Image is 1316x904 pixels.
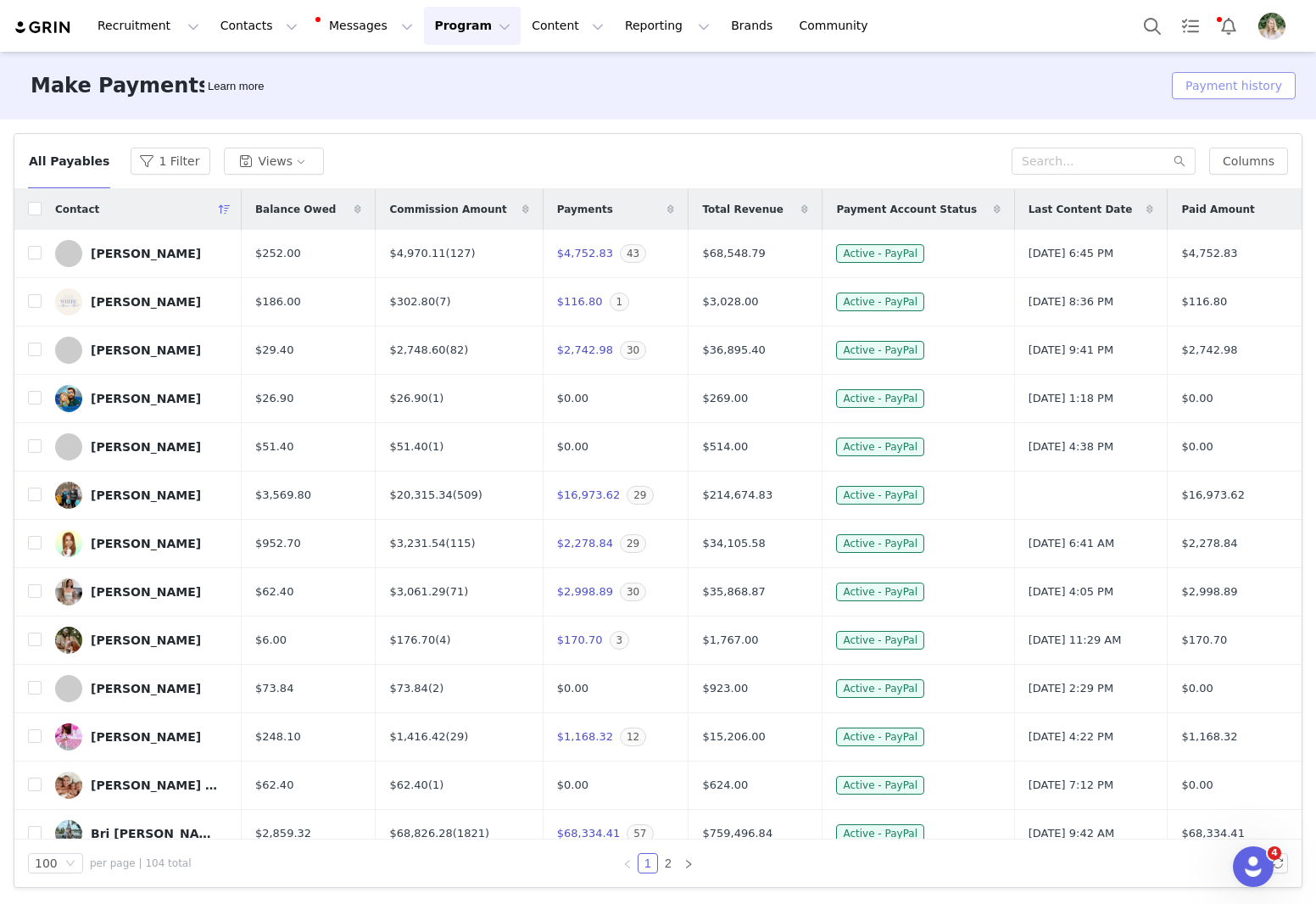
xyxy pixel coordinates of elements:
[446,247,476,259] a: (127)
[617,853,638,873] li: Previous Page
[389,487,528,504] div: $20,315.34
[1181,202,1254,217] span: Paid Amount
[702,293,758,310] span: $3,028.00
[702,583,765,600] span: $35,868.87
[836,202,977,217] span: Payment Account Status
[557,537,613,550] span: $2,278.84
[91,343,201,357] div: [PERSON_NAME]
[836,631,924,650] span: Active - PayPal
[836,583,924,601] span: Active - PayPal
[55,337,228,364] a: [PERSON_NAME]
[1181,777,1288,794] div: $0.00
[91,585,201,599] div: [PERSON_NAME]
[1029,438,1113,455] span: [DATE] 4:38 PM
[836,824,924,843] span: Active - PayPal
[453,488,482,501] a: (509)
[255,728,301,745] span: $248.10
[389,202,506,217] span: Commission Amount
[1181,342,1288,359] div: $2,742.98
[55,578,82,605] img: 024af6ce-ad1a-475e-81fa-91dd22700f29.jpg
[557,202,613,217] span: Payments
[91,488,201,502] div: [PERSON_NAME]
[836,389,924,408] span: Active - PayPal
[55,288,82,315] img: 63b04b29-3767-4944-8500-775e79bc0799.jpg
[557,682,588,695] span: $0.00
[55,627,228,654] a: [PERSON_NAME]
[428,392,443,405] a: (1)
[446,730,469,743] a: (29)
[428,682,443,695] a: (2)
[702,342,765,359] span: $36,895.40
[55,675,228,702] a: [PERSON_NAME]
[557,488,620,501] span: $16,973.62
[1181,390,1288,407] div: $0.00
[389,680,528,697] div: $73.84
[389,245,528,262] div: $4,970.11
[1268,846,1281,860] span: 4
[55,288,228,315] a: [PERSON_NAME]
[557,778,588,791] span: $0.00
[1029,825,1115,842] span: [DATE] 9:42 AM
[389,438,528,455] div: $51.40
[1174,155,1185,167] i: icon: search
[255,245,301,262] span: $252.00
[446,343,469,356] a: (82)
[255,487,311,504] span: $3,569.80
[91,392,201,405] div: [PERSON_NAME]
[1181,487,1288,504] div: $16,973.62
[55,240,228,267] a: [PERSON_NAME]
[1209,148,1288,175] button: Columns
[721,7,788,45] a: Brands
[428,440,443,453] a: (1)
[557,827,620,840] span: $68,334.41
[1134,7,1171,45] button: Search
[1029,728,1113,745] span: [DATE] 4:22 PM
[789,7,886,45] a: Community
[55,772,82,799] img: 3dfd8e0d-f1dd-45b0-9848-5dcbf37c6105.jpg
[389,583,528,600] div: $3,061.29
[1181,583,1288,600] div: $2,998.89
[55,385,82,412] img: c788672c-63c8-4250-b239-9ada851f1427.jpg
[610,631,630,650] span: 3
[1210,7,1247,45] button: Notifications
[557,295,603,308] span: $116.80
[255,535,301,552] span: $952.70
[28,148,110,175] button: All Payables
[1029,777,1113,794] span: [DATE] 7:12 PM
[90,856,192,871] span: per page | 104 total
[638,854,657,873] a: 1
[620,728,646,746] span: 12
[55,578,228,605] a: [PERSON_NAME]
[31,70,210,101] h3: Make Payments
[389,390,528,407] div: $26.90
[255,632,287,649] span: $6.00
[702,728,765,745] span: $15,206.00
[55,530,228,557] a: [PERSON_NAME]
[1181,680,1288,697] div: $0.00
[557,730,613,743] span: $1,168.32
[557,585,613,598] span: $2,998.89
[87,7,209,45] button: Recruitment
[55,820,228,847] a: Bri [PERSON_NAME]
[255,390,294,407] span: $26.90
[1029,245,1113,262] span: [DATE] 6:45 PM
[255,438,294,455] span: $51.40
[1029,680,1113,697] span: [DATE] 2:29 PM
[91,682,201,695] div: [PERSON_NAME]
[836,728,924,746] span: Active - PayPal
[210,7,308,45] button: Contacts
[255,202,336,217] span: Balance Owed
[14,20,73,36] img: grin logo
[557,247,613,259] span: $4,752.83
[702,680,748,697] span: $923.00
[702,777,748,794] span: $624.00
[702,202,783,217] span: Total Revenue
[1181,728,1288,745] div: $1,168.32
[1181,438,1288,455] div: $0.00
[55,202,99,217] span: Contact
[91,440,201,454] div: [PERSON_NAME]
[1181,293,1288,310] div: $116.80
[389,777,528,794] div: $62.40
[55,627,82,654] img: e7acbf95-23a3-46bd-b828-1e5f758690aa.jpg
[557,343,613,356] span: $2,742.98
